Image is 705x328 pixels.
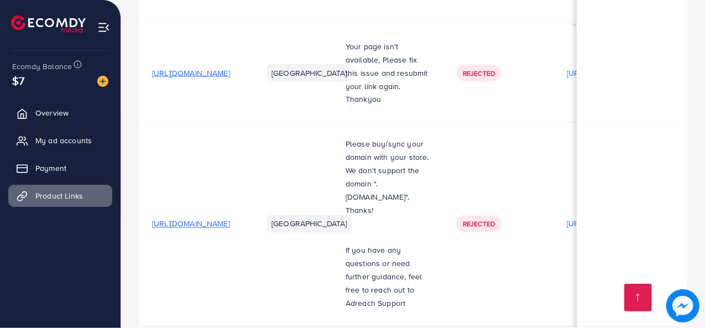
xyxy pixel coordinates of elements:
a: Product Links [8,185,112,207]
img: image [666,289,699,322]
p: [URL][DOMAIN_NAME] [567,66,645,80]
span: Rejected [463,220,495,229]
p: If you have any questions or need further guidance, feel free to reach out to Adreach Support [346,244,430,310]
span: $7 [12,72,24,88]
p: [URL][DOMAIN_NAME] [567,217,645,231]
li: [GEOGRAPHIC_DATA] [267,215,352,233]
span: My ad accounts [35,135,92,146]
p: Your page isn't available, Please fix this issue and resubmit your link again. Thankyou [346,40,430,106]
span: Overview [35,107,69,118]
span: Ecomdy Balance [12,61,72,72]
span: Product Links [35,190,83,201]
a: My ad accounts [8,129,112,152]
span: Payment [35,163,66,174]
li: [GEOGRAPHIC_DATA] [267,64,352,82]
span: [URL][DOMAIN_NAME] [152,218,230,230]
img: menu [97,21,110,34]
span: [URL][DOMAIN_NAME] [152,67,230,79]
span: Rejected [463,69,495,78]
img: logo [11,15,86,33]
a: Overview [8,102,112,124]
img: image [97,76,108,87]
p: Please buy/sync your domain with your store. We don't support the domain ".[DOMAIN_NAME]". Thanks! [346,138,430,217]
a: Payment [8,157,112,179]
